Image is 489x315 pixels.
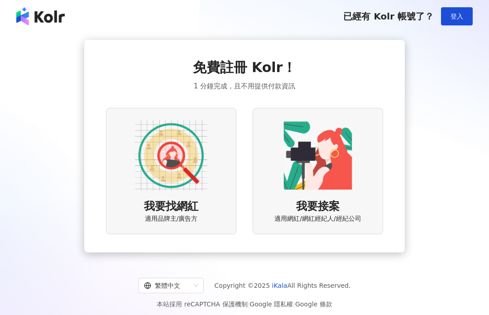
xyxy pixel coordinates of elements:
span: 1 分鐘完成，且不用提供付款資訊 [194,81,295,92]
span: 已經有 Kolr 帳號了？ [343,11,434,22]
span: Copyright © 2025 All Rights Reserved. [215,280,351,291]
img: KOL identity option [282,119,354,192]
a: iKala [272,282,288,289]
span: 免費註冊 Kolr！ [193,58,297,77]
button: 登入 [441,7,473,25]
span: 我要接案 [296,199,340,214]
a: Google 隱私權 [249,300,293,308]
span: | [293,300,295,308]
img: AD identity option [135,119,207,192]
span: 登入 [451,13,463,20]
span: 本站採用 reCAPTCHA 保護機制 [157,299,332,310]
div: 繁體中文 [144,278,190,293]
span: 適用品牌主/廣告方 [145,214,198,223]
span: 適用網紅/網紅經紀人/經紀公司 [274,214,361,223]
img: logo [16,7,65,25]
span: 我要找網紅 [144,199,198,214]
a: Google 條款 [295,300,332,308]
span: | [248,300,250,308]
